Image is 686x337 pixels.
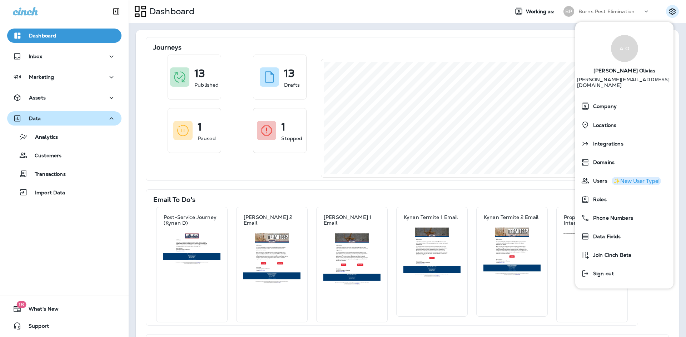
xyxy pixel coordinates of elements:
[590,215,633,221] span: Phone Numbers
[590,178,607,184] span: Users
[7,302,121,316] button: 18What's New
[483,227,541,276] img: babba9c7-ccf4-490d-ac6d-2fd6385cab06.jpg
[284,70,295,77] p: 13
[29,53,42,59] p: Inbox
[28,190,65,196] p: Import Data
[403,227,461,277] img: 2491113c-eddc-49e1-89d7-f8783ccd3e16.jpg
[16,301,26,308] span: 18
[194,70,205,77] p: 13
[578,9,635,14] p: Burns Pest Elimination
[7,29,121,43] button: Dashboard
[564,214,620,226] p: Proposal "Other" Internal Notification
[611,35,638,62] div: A O
[28,134,58,141] p: Analytics
[613,178,660,184] div: ✨New User Type!
[575,172,673,190] button: Users✨New User Type!
[244,214,300,226] p: [PERSON_NAME] 2 Email
[563,6,574,17] div: BP
[590,141,623,147] span: Integrations
[578,192,671,206] a: Roles
[575,28,673,94] a: A O[PERSON_NAME] Olivias [PERSON_NAME][EMAIL_ADDRESS][DOMAIN_NAME]
[578,174,671,188] a: Users✨New User Type!
[575,190,673,209] button: Roles
[593,62,655,77] span: [PERSON_NAME] Olivias
[7,148,121,163] button: Customers
[28,171,66,178] p: Transactions
[194,81,219,88] p: Published
[21,306,59,315] span: What's New
[7,91,121,105] button: Assets
[526,9,556,15] span: Working as:
[7,166,121,181] button: Transactions
[153,44,182,51] p: Journeys
[578,99,671,113] a: Company
[7,70,121,84] button: Marketing
[7,49,121,63] button: Inbox
[404,214,458,220] p: Kynan Termite 1 Email
[153,196,195,203] p: Email To Do's
[198,123,202,131] p: 1
[575,264,673,283] button: Sign out
[575,116,673,134] button: Locations
[281,135,302,142] p: Stopped
[578,118,671,132] a: Locations
[28,153,61,159] p: Customers
[323,233,381,285] img: f615f529-b322-467f-badc-ee8d474e442b.jpg
[575,153,673,172] button: Domains
[164,214,220,226] p: Post-Service Journey (Kynan D)
[578,229,671,244] a: Data Fields
[575,134,673,153] button: Integrations
[284,81,300,88] p: Drafts
[575,97,673,116] button: Company
[575,209,673,227] button: Phone Numbers
[21,323,49,332] span: Support
[575,227,673,246] button: Data Fields
[29,95,46,101] p: Assets
[590,122,616,128] span: Locations
[590,271,614,277] span: Sign out
[7,111,121,126] button: Data
[578,211,671,225] a: Phone Numbers
[484,214,538,220] p: Kynan Termite 2 Email
[578,155,671,169] a: Domains
[575,246,673,264] button: Join Cinch Beta
[7,185,121,200] button: Import Data
[590,234,621,240] span: Data Fields
[7,319,121,333] button: Support
[281,123,285,131] p: 1
[590,252,631,258] span: Join Cinch Beta
[106,4,126,19] button: Collapse Sidebar
[666,5,679,18] button: Settings
[163,233,220,264] img: 0f869c49-4998-412c-86d3-8c8c68a6025a.jpg
[590,103,617,109] span: Company
[29,116,41,121] p: Data
[7,129,121,144] button: Analytics
[29,74,54,80] p: Marketing
[612,177,661,185] button: ✨New User Type!
[324,214,380,226] p: [PERSON_NAME] 1 Email
[146,6,194,17] p: Dashboard
[198,135,216,142] p: Paused
[563,233,621,261] img: 16c7fe9a-3106-4bf4-aec3-3d84d9a9a0b1.jpg
[578,137,671,151] a: Integrations
[243,233,300,284] img: 6aeb645a-c112-446f-9d10-04300c0c811b.jpg
[590,159,615,165] span: Domains
[577,77,672,94] p: [PERSON_NAME][EMAIL_ADDRESS][DOMAIN_NAME]
[29,33,56,39] p: Dashboard
[590,196,607,203] span: Roles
